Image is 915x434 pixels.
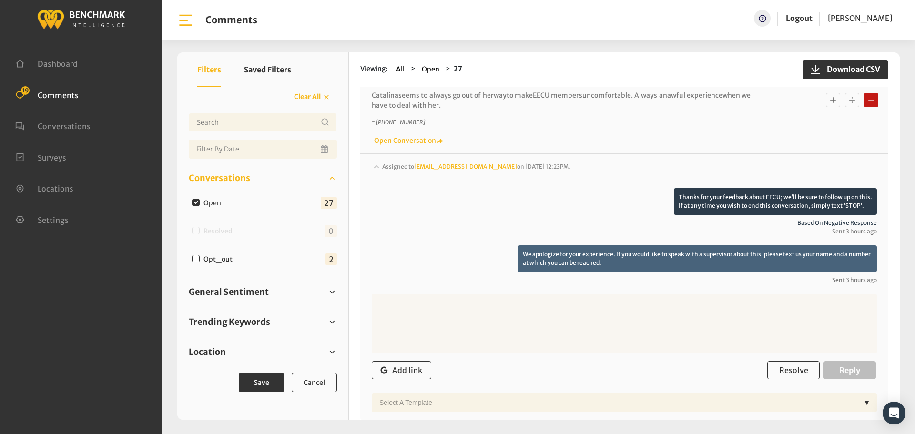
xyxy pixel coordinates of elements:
[200,226,240,236] label: Resolved
[192,199,200,206] input: Open
[15,90,79,99] a: Comments 19
[38,184,73,193] span: Locations
[15,183,73,192] a: Locations
[375,393,860,412] div: Select a Template
[197,52,221,87] button: Filters
[319,140,331,159] button: Open Calendar
[21,86,30,95] span: 19
[200,254,240,264] label: Opt_out
[200,198,229,208] label: Open
[294,92,321,101] span: Clear All
[786,10,813,27] a: Logout
[38,152,66,162] span: Surveys
[192,255,200,262] input: Opt_out
[189,345,226,358] span: Location
[189,345,337,359] a: Location
[15,58,78,68] a: Dashboard
[372,161,877,188] div: Assigned to[EMAIL_ADDRESS][DOMAIN_NAME]on [DATE] 12:23PM.
[372,91,751,111] p: seems to always go out of her to make uncomfortable. Always an when we have to deal with her.
[38,215,69,224] span: Settings
[189,172,250,184] span: Conversations
[189,285,337,299] a: General Sentiment
[674,188,877,215] p: Thanks for your feedback about EECU; we’ll be sure to follow up on this. If at any time you wish ...
[860,393,874,412] div: ▼
[494,91,507,100] span: way
[372,119,425,126] i: ~ [PHONE_NUMBER]
[786,13,813,23] a: Logout
[205,14,257,26] h1: Comments
[244,52,291,87] button: Saved Filters
[414,163,517,170] a: [EMAIL_ADDRESS][DOMAIN_NAME]
[292,373,337,392] button: Cancel
[828,10,892,27] a: [PERSON_NAME]
[828,13,892,23] span: [PERSON_NAME]
[288,89,337,105] button: Clear All
[38,121,91,131] span: Conversations
[372,136,443,145] a: Open Conversation
[518,245,877,272] p: We apologize for your experience. If you would like to speak with a supervisor about this, please...
[533,91,582,100] span: EECU members
[15,152,66,161] a: Surveys
[189,315,337,329] a: Trending Keywords
[779,365,808,375] span: Resolve
[360,64,387,75] span: Viewing:
[454,64,462,73] strong: 27
[38,59,78,69] span: Dashboard
[177,12,194,29] img: bar
[239,373,284,392] button: Save
[667,91,722,100] span: awful experience
[321,197,337,209] span: 27
[393,64,407,75] button: All
[821,63,880,75] span: Download CSV
[372,91,398,100] span: Catalina
[38,90,79,100] span: Comments
[189,113,337,132] input: Username
[767,361,820,379] button: Resolve
[15,214,69,224] a: Settings
[189,140,337,159] input: Date range input field
[372,276,877,284] span: Sent 3 hours ago
[372,227,877,236] span: Sent 3 hours ago
[325,225,337,237] span: 0
[382,163,570,170] span: Assigned to on [DATE] 12:23PM.
[372,219,877,227] span: Based on negative response
[372,361,431,379] button: Add link
[883,402,905,424] div: Open Intercom Messenger
[189,171,337,185] a: Conversations
[37,7,125,30] img: benchmark
[15,121,91,130] a: Conversations
[419,64,442,75] button: Open
[823,91,881,110] div: Basic example
[189,315,270,328] span: Trending Keywords
[189,285,269,298] span: General Sentiment
[325,253,337,265] span: 2
[803,60,888,79] button: Download CSV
